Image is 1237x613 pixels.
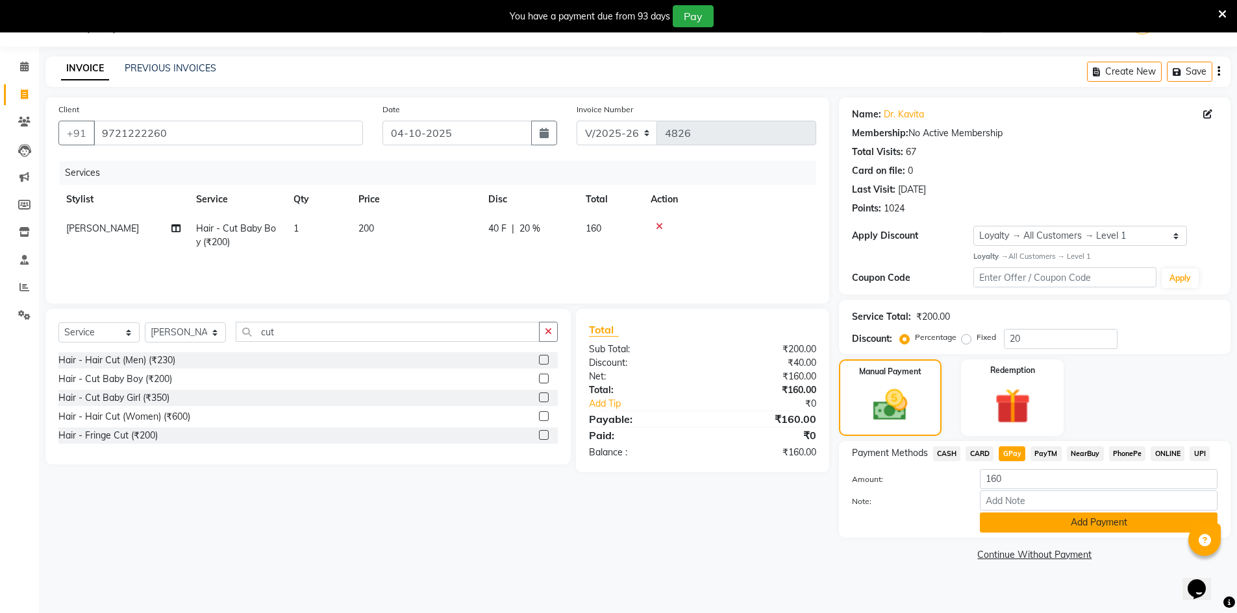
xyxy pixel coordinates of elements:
[884,202,905,215] div: 1024
[703,383,826,397] div: ₹160.00
[1167,62,1212,82] button: Save
[703,446,826,459] div: ₹160.00
[579,446,703,459] div: Balance :
[980,512,1218,533] button: Add Payment
[125,62,216,74] a: PREVIOUS INVOICES
[990,365,1035,376] label: Redemption
[703,343,826,356] div: ₹200.00
[586,222,601,234] span: 160
[481,185,578,214] th: Disc
[351,185,481,214] th: Price
[977,331,996,343] label: Fixed
[382,104,400,115] label: Date
[916,310,950,324] div: ₹200.00
[703,427,826,443] div: ₹0
[512,222,514,235] span: |
[852,164,905,178] div: Card on file:
[898,183,926,197] div: [DATE]
[973,251,1218,262] div: All Customers → Level 1
[980,490,1218,511] input: Add Note
[723,397,826,411] div: ₹0
[1190,446,1210,461] span: UPI
[852,126,1218,140] div: No Active Membership
[286,185,351,214] th: Qty
[703,356,826,370] div: ₹40.00
[852,108,881,121] div: Name:
[862,385,918,425] img: _cash.svg
[58,104,79,115] label: Client
[842,548,1228,562] a: Continue Without Payment
[579,427,703,443] div: Paid:
[236,322,540,342] input: Search or Scan
[1067,446,1104,461] span: NearBuy
[94,121,363,145] input: Search by Name/Mobile/Email/Code
[906,145,916,159] div: 67
[842,496,971,507] label: Note:
[188,185,286,214] th: Service
[852,126,908,140] div: Membership:
[852,310,911,324] div: Service Total:
[1151,446,1184,461] span: ONLINE
[852,271,974,285] div: Coupon Code
[589,323,619,337] span: Total
[852,229,974,243] div: Apply Discount
[984,384,1042,428] img: _gift.svg
[196,222,276,248] span: Hair - Cut Baby Boy (₹200)
[852,332,892,346] div: Discount:
[999,446,1025,461] span: GPay
[58,185,188,214] th: Stylist
[58,391,169,405] div: Hair - Cut Baby Girl (₹350)
[1087,62,1162,82] button: Create New
[579,356,703,370] div: Discount:
[980,469,1218,489] input: Amount
[852,202,881,215] div: Points:
[933,446,961,461] span: CASH
[58,372,172,386] div: Hair - Cut Baby Boy (₹200)
[1182,561,1224,600] iframe: chat widget
[1031,446,1062,461] span: PayTM
[579,343,703,356] div: Sub Total:
[703,370,826,383] div: ₹160.00
[579,370,703,383] div: Net:
[1109,446,1146,461] span: PhonePe
[66,222,139,234] span: [PERSON_NAME]
[643,185,816,214] th: Action
[908,164,913,178] div: 0
[294,222,299,234] span: 1
[58,121,95,145] button: +91
[852,446,928,460] span: Payment Methods
[61,57,109,80] a: INVOICE
[859,366,921,378] label: Manual Payment
[703,411,826,427] div: ₹160.00
[358,222,374,234] span: 200
[578,185,643,214] th: Total
[884,108,924,121] a: Dr. Kavita
[58,429,158,442] div: Hair - Fringe Cut (₹200)
[519,222,540,235] span: 20 %
[842,474,971,485] label: Amount:
[579,411,703,427] div: Payable:
[852,145,903,159] div: Total Visits:
[673,5,714,27] button: Pay
[1162,269,1199,288] button: Apply
[577,104,633,115] label: Invoice Number
[60,161,826,185] div: Services
[510,10,670,23] div: You have a payment due from 93 days
[973,267,1156,287] input: Enter Offer / Coupon Code
[579,383,703,397] div: Total:
[973,252,1008,261] strong: Loyalty →
[852,183,895,197] div: Last Visit:
[915,331,956,343] label: Percentage
[579,397,723,411] a: Add Tip
[58,410,190,424] div: Hair - Hair Cut (Women) (₹600)
[58,354,175,367] div: Hair - Hair Cut (Men) (₹230)
[966,446,993,461] span: CARD
[488,222,506,235] span: 40 F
